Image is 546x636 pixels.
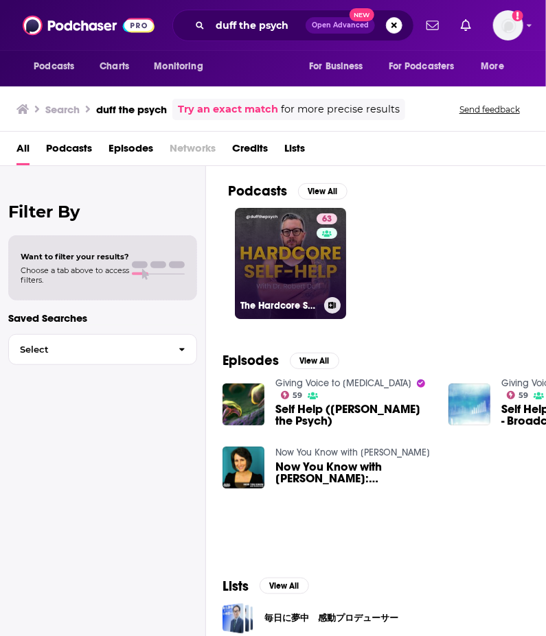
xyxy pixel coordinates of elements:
[34,57,74,76] span: Podcasts
[275,377,411,389] a: Giving Voice to Depression
[264,611,398,626] a: 毎日に夢中 感動プロデューサー
[507,391,529,399] a: 59
[512,10,523,21] svg: Add a profile image
[8,311,197,325] p: Saved Searches
[91,54,137,80] a: Charts
[23,12,155,38] img: Podchaser - Follow, Share and Rate Podcasts
[448,384,490,425] img: Self Help (Duff The Psych) Re - Broadcast
[317,213,337,224] a: 63
[275,403,432,427] span: Self Help ([PERSON_NAME] the Psych)
[275,461,432,484] span: Now You Know with [PERSON_NAME]: Psychology of spring cleaning
[144,54,220,80] button: open menu
[481,57,505,76] span: More
[21,252,129,261] span: Want to filter your results?
[223,578,309,595] a: ListsView All
[223,352,339,369] a: EpisodesView All
[232,137,268,165] a: Credits
[455,104,524,115] button: Send feedback
[210,14,306,36] input: Search podcasts, credits, & more...
[290,353,339,369] button: View All
[472,54,522,80] button: open menu
[281,102,400,117] span: for more precise results
[312,22,369,29] span: Open Advanced
[389,57,455,76] span: For Podcasters
[281,391,303,399] a: 59
[493,10,523,40] img: User Profile
[235,208,346,319] a: 63The Hardcore Self-Help Podcast with [PERSON_NAME] the Psych
[309,57,363,76] span: For Business
[493,10,523,40] span: Logged in as patiencebaldacci
[275,447,430,458] a: Now You Know with Shelley Duffy
[275,403,432,427] a: Self Help (Duff the Psych)
[455,14,477,37] a: Show notifications dropdown
[96,103,167,116] h3: duff the psych
[46,137,92,165] a: Podcasts
[228,182,287,200] h2: Podcasts
[421,14,444,37] a: Show notifications dropdown
[9,345,168,354] span: Select
[223,384,264,425] img: Self Help (Duff the Psych)
[223,352,279,369] h2: Episodes
[275,461,432,484] a: Now You Know with Shelley Duffy: Psychology of spring cleaning
[299,54,380,80] button: open menu
[16,137,30,165] a: All
[109,137,153,165] a: Episodes
[8,334,197,365] button: Select
[223,578,249,595] h2: Lists
[21,266,129,285] span: Choose a tab above to access filters.
[350,8,374,21] span: New
[322,213,332,226] span: 63
[493,10,523,40] button: Show profile menu
[260,578,309,594] button: View All
[284,137,305,165] a: Lists
[298,183,348,200] button: View All
[154,57,203,76] span: Monitoring
[240,300,319,311] h3: The Hardcore Self-Help Podcast with [PERSON_NAME] the Psych
[45,103,80,116] h3: Search
[172,10,414,41] div: Search podcasts, credits, & more...
[519,392,528,399] span: 59
[8,202,197,222] h2: Filter By
[293,392,302,399] span: 59
[100,57,129,76] span: Charts
[170,137,216,165] span: Networks
[223,603,253,634] a: 毎日に夢中 感動プロデューサー
[24,54,92,80] button: open menu
[228,182,348,200] a: PodcastsView All
[223,447,264,488] img: Now You Know with Shelley Duffy: Psychology of spring cleaning
[380,54,475,80] button: open menu
[306,17,375,34] button: Open AdvancedNew
[178,102,278,117] a: Try an exact match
